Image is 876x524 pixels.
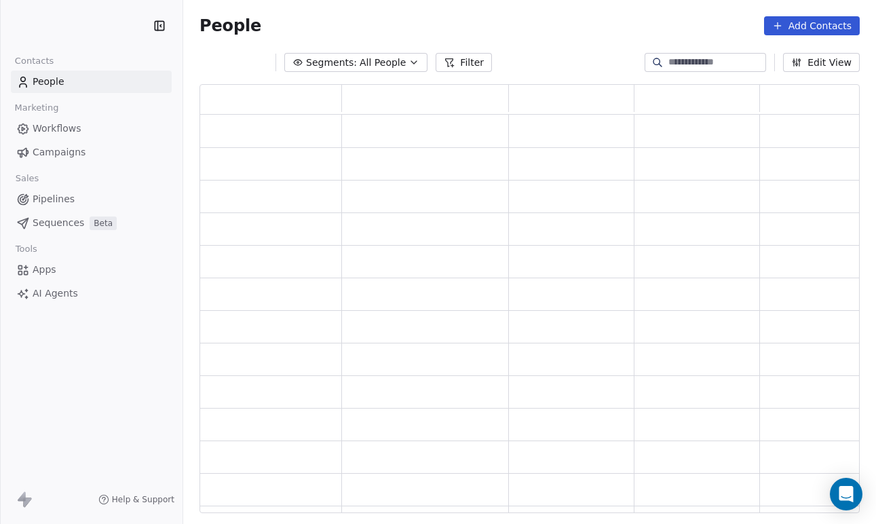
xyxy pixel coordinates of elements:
span: Apps [33,263,56,277]
span: Campaigns [33,145,85,160]
span: Sequences [33,216,84,230]
button: Filter [436,53,492,72]
a: Apps [11,259,172,281]
span: All People [360,56,406,70]
span: Contacts [9,51,60,71]
button: Add Contacts [764,16,860,35]
a: Help & Support [98,494,174,505]
span: People [33,75,64,89]
span: Pipelines [33,192,75,206]
span: Sales [9,168,45,189]
a: Workflows [11,117,172,140]
span: Marketing [9,98,64,118]
span: Segments: [306,56,357,70]
div: Open Intercom Messenger [830,478,862,510]
span: People [199,16,261,36]
span: AI Agents [33,286,78,301]
a: People [11,71,172,93]
a: Campaigns [11,141,172,164]
a: Pipelines [11,188,172,210]
span: Workflows [33,121,81,136]
a: SequencesBeta [11,212,172,234]
span: Help & Support [112,494,174,505]
a: AI Agents [11,282,172,305]
span: Beta [90,217,117,230]
span: Tools [9,239,43,259]
button: Edit View [783,53,860,72]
